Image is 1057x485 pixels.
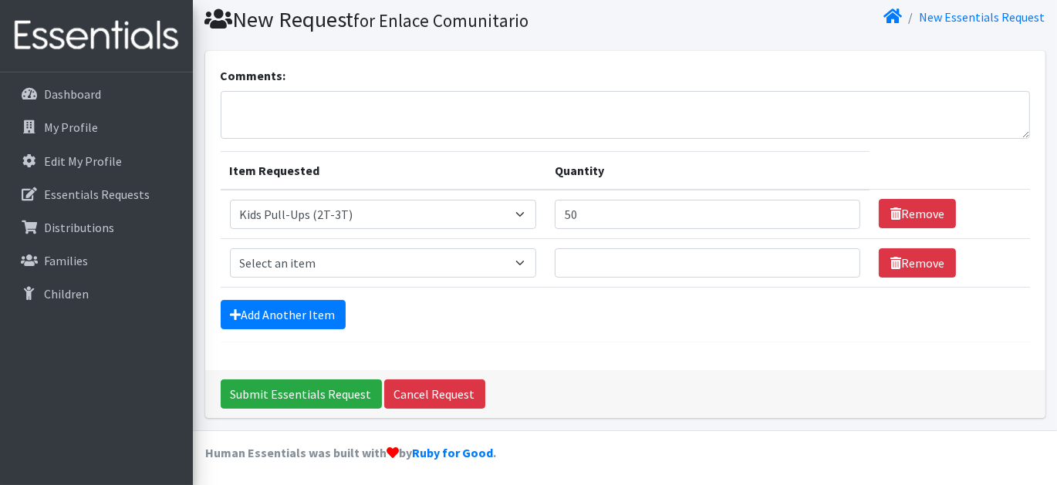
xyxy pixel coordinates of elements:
a: Children [6,278,187,309]
strong: Human Essentials was built with by . [205,445,496,460]
label: Comments: [221,66,286,85]
a: Remove [879,248,956,278]
a: Essentials Requests [6,179,187,210]
a: Remove [879,199,956,228]
p: Families [44,253,88,268]
a: Ruby for Good [412,445,493,460]
p: Distributions [44,220,114,235]
a: Families [6,245,187,276]
a: Dashboard [6,79,187,109]
input: Submit Essentials Request [221,379,382,409]
p: Edit My Profile [44,153,122,169]
a: Cancel Request [384,379,485,409]
p: Essentials Requests [44,187,150,202]
h1: New Request [205,6,620,33]
th: Item Requested [221,151,546,190]
a: Edit My Profile [6,146,187,177]
small: for Enlace Comunitario [354,9,529,32]
img: HumanEssentials [6,10,187,62]
p: Children [44,286,89,301]
a: Distributions [6,212,187,243]
p: My Profile [44,120,98,135]
a: My Profile [6,112,187,143]
a: Add Another Item [221,300,346,329]
a: New Essentials Request [920,9,1045,25]
th: Quantity [545,151,870,190]
p: Dashboard [44,86,101,102]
